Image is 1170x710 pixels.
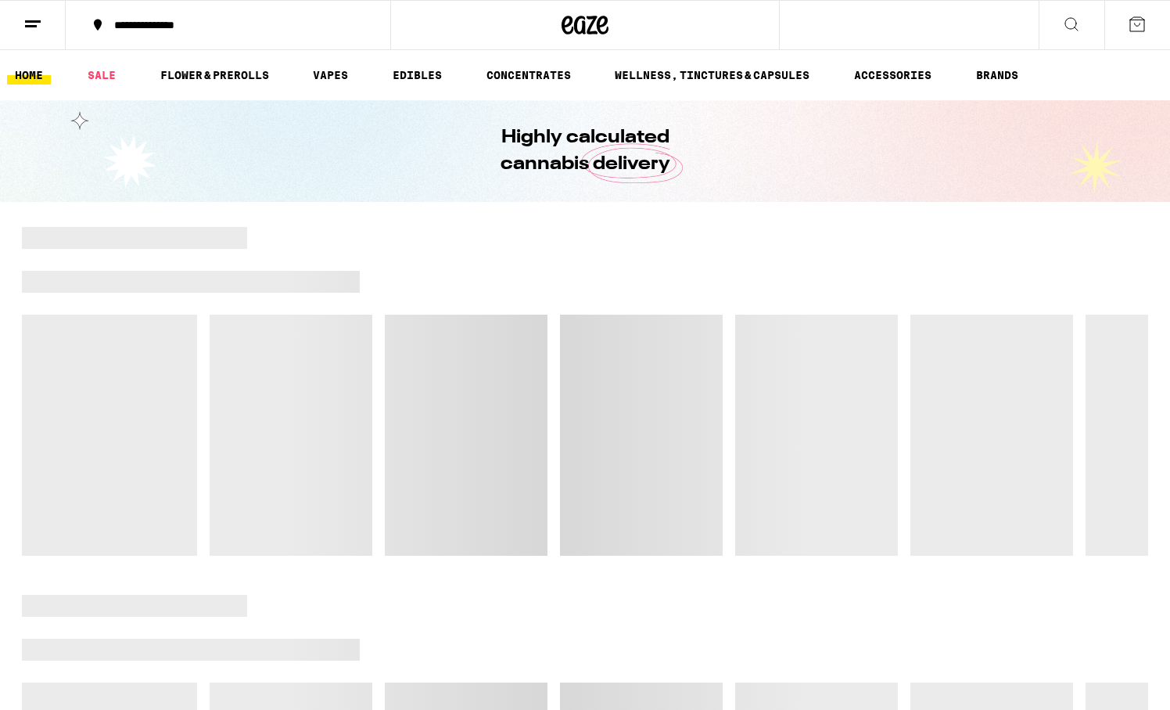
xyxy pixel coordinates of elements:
a: VAPES [305,66,356,85]
a: WELLNESS, TINCTURES & CAPSULES [607,66,817,85]
a: SALE [80,66,124,85]
a: ACCESSORIES [846,66,939,85]
a: EDIBLES [385,66,450,85]
a: HOME [7,66,51,85]
h1: Highly calculated cannabis delivery [456,124,714,178]
a: FLOWER & PREROLLS [153,66,277,85]
a: CONCENTRATES [479,66,579,85]
a: BRANDS [968,66,1026,85]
